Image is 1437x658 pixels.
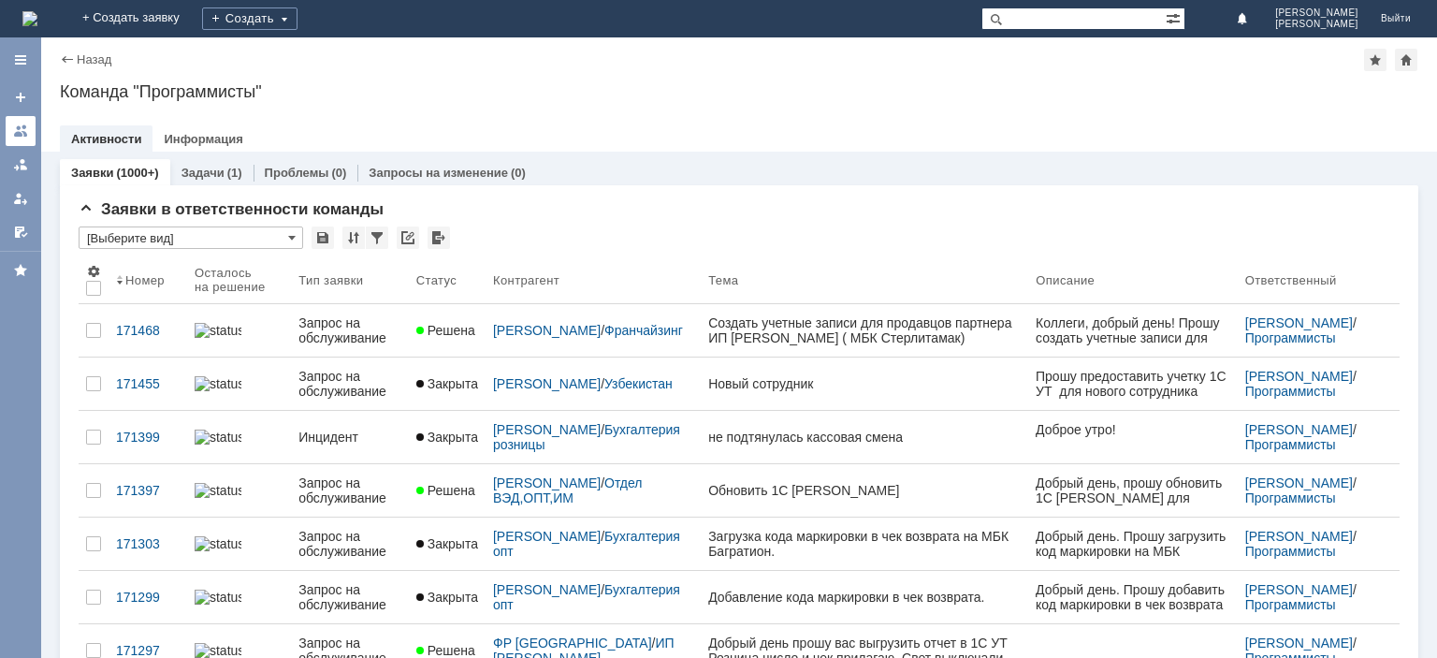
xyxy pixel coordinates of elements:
a: Проблемы [265,166,329,180]
div: Создать учетные записи для продавцов партнера ИП [PERSON_NAME] ( МБК Стерлитамак) [708,315,1021,345]
a: 171468 [109,312,187,349]
div: / [1245,529,1377,559]
td: 0,00 [148,304,230,337]
div: #163485: Доработка/настройка отчетов УТ"/"1С: Розница" [268,387,445,432]
span: Решена [416,323,475,338]
td: чек 4 [51,239,82,271]
td: <Объект не найден> (514:a9d70cc47a59eeeb11f0318e4a4f01f4) [1,46,198,71]
a: Программисты [36,461,58,483]
div: 4 [907,28,913,42]
td: 0,00 [148,239,230,271]
td: [DATE] [1,173,51,206]
div: 0. Просрочен [433,330,443,340]
span: Закрыта [416,376,478,391]
a: Загрузка кода маркировки в чек возврата на МБК Багратион. [701,518,1028,570]
a: Мои заявки [6,183,36,213]
a: Перейти на домашнюю страницу [22,11,37,26]
div: Воспроизведение звукового сигнала при поступлении заказа из интернет магазина в РМК. [732,394,909,420]
a: #131115: Доработка/настройка отчетов УТ"/"1С: Розница" [500,511,665,556]
div: 16.12.2025 [854,434,887,449]
td: 24,00 [148,271,230,304]
span: Решена [416,643,475,658]
div: Описание [1036,273,1095,287]
img: statusbar-100 (1).png [195,643,241,658]
div: Добавление кода маркировки в чек возврата. [708,590,1021,605]
span: Заявки в ответственности команды [79,200,384,218]
td: 450,00 [82,239,147,271]
div: 26 [668,28,681,42]
img: statusbar-100 (1).png [195,590,241,605]
th: Статус [409,256,486,304]
td: 300,00 [82,173,147,206]
a: [PERSON_NAME] [493,376,601,391]
div: 15.10.2025 [158,614,191,629]
div: Отчет по кодам маркировки по интернет-заказам в 1С УТ [268,587,445,613]
div: Тема [708,273,738,287]
div: / [1245,369,1377,399]
a: Засельский Сергей [268,474,290,496]
a: Шинелев Александр [500,311,522,333]
img: statusbar-100 (1).png [195,536,241,551]
a: #163485: Доработка/настройка отчетов УТ"/"1С: Розница" [268,387,433,432]
td: Сумма кассового чека, ₽ [82,76,147,140]
div: 1. Менее 15% [433,480,443,490]
div: 18.08.2025 [390,477,423,492]
div: Запрос на обслуживание [298,369,401,399]
td: чек 3 [51,206,82,239]
div: 17.07.2025 [390,178,423,193]
div: #169572: Доработка/настройка отчетов УТ"/"1С: Розница" [268,537,445,582]
a: Назад [77,52,111,66]
div: / [493,376,693,391]
span: Расширенный поиск [1166,8,1184,26]
a: Программисты [1245,330,1336,345]
a: Программисты [1245,544,1336,559]
a: Засельский Сергей [36,324,58,346]
div: Запрос на обслуживание [298,315,401,345]
div: ОЗОН ФИНТРЕЙДИНГ продажа по тарифу эконом (КВАНТАМИ) [268,138,445,164]
div: Запрос на обслуживание [298,529,401,559]
span: Закрыта [416,536,478,551]
div: ЯМаркет, продажа маркированной продукции [268,287,445,314]
div: #131115: Доработка/настройка отчетов УТ"/"1С: Розница" [500,511,677,556]
div: Модификация отчета по оборачиваемости [36,138,213,164]
div: Статус [416,273,457,287]
div: 18.08.2025 [622,314,655,329]
td: Чеки [51,76,82,140]
a: Заявки в моей ответственности [6,150,36,180]
td: 280,00 [82,140,147,173]
div: контроль синтаксиса при редактировании номера в документах реализация товаров и услуг и счет-факт... [500,561,677,587]
div: 5. Менее 100% [665,181,675,190]
div: 1. Менее 15% [665,454,675,463]
td: Период [1,76,51,140]
a: 171397 [109,472,187,509]
a: [PERSON_NAME] [1245,636,1353,651]
div: Магнитогорск. Донастройка отчётов для анализа [500,138,677,164]
div: #161269: Доработка/настройка отчетов УТ"/"1С: Розница" [268,88,445,133]
div: / [1245,422,1377,452]
div: 171299 [116,590,180,605]
a: statusbar-100 (1).png [187,472,291,509]
a: 171299 [109,578,187,616]
th: Номер [109,256,187,304]
a: Закрыта [409,365,486,402]
a: Создать учетные записи для продавцов партнера ИП [PERSON_NAME] ( МБК Стерлитамак) [701,304,1028,357]
div: #170345: Техническая поддержка 1с:УТ/розница [732,88,909,118]
div: Запрос на обслуживание [298,475,401,505]
div: / [1245,475,1377,505]
div: #166727: Доработка/настройка отчетов УТ"/"1С: Розница" [36,387,213,432]
a: [PERSON_NAME] [1245,529,1353,544]
div: 24.12.2025 [622,178,655,193]
th: Ответственный [1238,256,1385,304]
a: #162801: Доработка/настройка отчетов УТ"/"1С: Розница" [268,238,433,283]
div: Интернет решения, заказы FBS доработки [268,437,445,463]
a: #170345: Техническая поддержка 1с:УТ/розница [732,88,889,118]
div: #165043: Доработка/настройка отчетов УТ"/"1С: Розница" [36,238,213,283]
a: не подтянулась кассовая смена [701,418,1028,456]
td: чек 1 [51,140,82,173]
div: #171468: Доработка обменов ( экспорта/импорта данных) между базами 1С ЗУП / Бухгалтерия [732,494,909,539]
div: (0) [331,166,346,180]
a: Мои согласования [6,217,36,247]
td: чек 6 [51,304,82,337]
a: [PERSON_NAME] [1245,582,1353,597]
a: Программисты [1245,384,1336,399]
